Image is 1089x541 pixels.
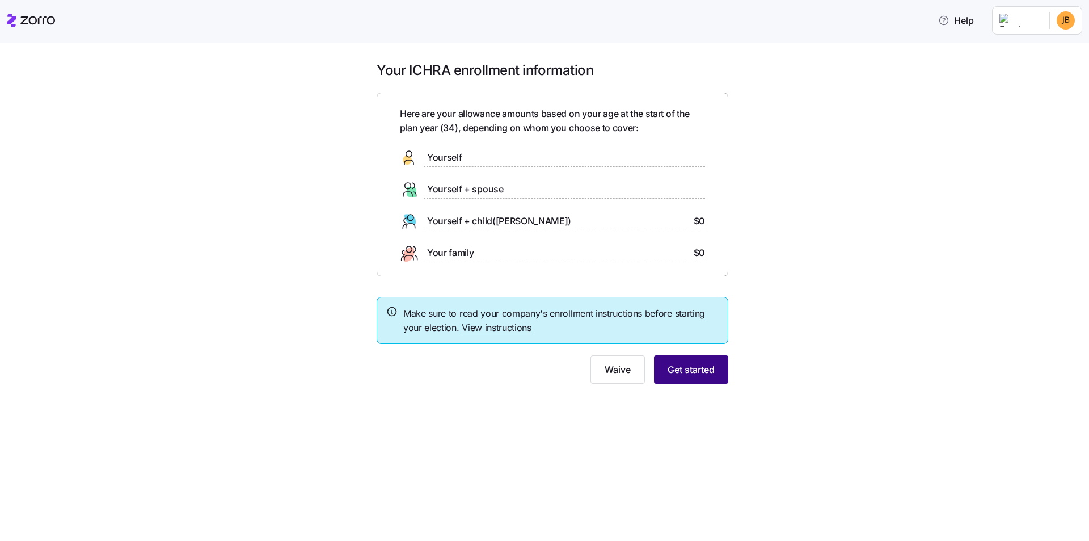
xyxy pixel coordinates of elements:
[427,214,571,228] span: Yourself + child([PERSON_NAME])
[938,14,974,27] span: Help
[605,363,631,376] span: Waive
[668,363,715,376] span: Get started
[377,61,728,79] h1: Your ICHRA enrollment information
[929,9,983,32] button: Help
[462,322,531,333] a: View instructions
[694,214,705,228] span: $0
[1057,11,1075,30] img: a12ed22a75749c389a3e5956cf645b2a
[590,355,645,384] button: Waive
[427,150,462,165] span: Yourself
[654,355,728,384] button: Get started
[999,14,1040,27] img: Employer logo
[403,307,719,335] span: Make sure to read your company's enrollment instructions before starting your election.
[400,107,705,135] span: Here are your allowance amounts based on your age at the start of the plan year ( 34 ), depending...
[694,246,705,260] span: $0
[427,182,504,196] span: Yourself + spouse
[427,246,474,260] span: Your family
